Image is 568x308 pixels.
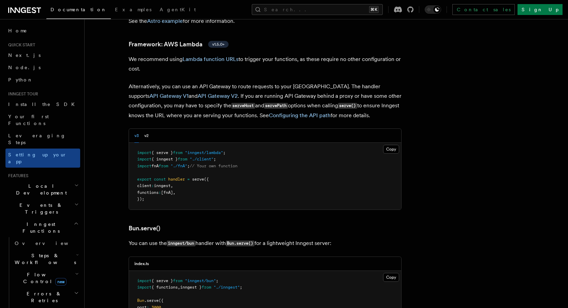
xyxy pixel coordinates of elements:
[185,278,216,283] span: "inngest/bun"
[156,2,200,18] a: AgentKit
[129,40,229,49] a: Framework: AWS Lambdav1.5.0+
[12,249,80,268] button: Steps & Workflows
[204,177,209,182] span: ({
[231,103,255,109] code: serveHost
[198,93,238,99] a: API Gateway V2
[154,177,166,182] span: const
[383,273,399,282] button: Copy
[12,237,80,249] a: Overview
[151,150,173,155] span: { serve }
[214,285,240,290] span: "./inngest"
[5,74,80,86] a: Python
[518,4,563,15] a: Sign Up
[8,114,49,126] span: Your first Functions
[252,4,383,15] button: Search...⌘K
[12,290,74,304] span: Errors & Retries
[183,56,238,62] a: Lambda function URLs
[12,271,75,285] span: Flow Control
[5,221,74,234] span: Inngest Functions
[8,52,41,58] span: Next.js
[171,164,187,168] span: "./fnA"
[338,103,357,109] code: serve()
[129,238,402,248] p: You can use the handler with for a lightweight Inngest server:
[12,252,76,266] span: Steps & Workflows
[137,177,151,182] span: export
[151,157,178,161] span: { inngest }
[5,110,80,129] a: Your first Functions
[8,102,79,107] span: Install the SDK
[5,149,80,168] a: Setting up your app
[190,157,214,161] span: "./client"
[5,129,80,149] a: Leveraging Steps
[452,4,515,15] a: Contact sales
[55,278,67,286] span: new
[187,177,190,182] span: =
[159,164,168,168] span: from
[5,180,80,199] button: Local Development
[151,285,178,290] span: { functions
[134,261,149,266] h3: index.ts
[151,278,173,283] span: { serve }
[154,183,171,188] span: inngest
[160,7,196,12] span: AgentKit
[137,164,151,168] span: import
[137,197,144,201] span: });
[12,268,80,288] button: Flow Controlnew
[50,7,107,12] span: Documentation
[8,77,33,82] span: Python
[178,285,180,290] span: ,
[180,285,202,290] span: inngest }
[5,61,80,74] a: Node.js
[137,150,151,155] span: import
[115,7,151,12] span: Examples
[129,224,160,233] a: Bun.serve()
[269,112,331,119] a: Configuring the API path
[129,16,402,26] p: See the for more information.
[137,278,151,283] span: import
[5,202,74,215] span: Events & Triggers
[5,173,28,179] span: Features
[46,2,111,19] a: Documentation
[264,103,288,109] code: servePath
[173,190,175,195] span: ,
[161,190,173,195] span: [fnA]
[137,190,159,195] span: functions
[214,157,216,161] span: ;
[216,278,218,283] span: ;
[144,298,159,303] span: .serve
[5,42,35,48] span: Quick start
[15,241,85,246] span: Overview
[144,129,149,143] button: v2
[223,150,225,155] span: ;
[129,55,402,74] p: We recommend using to trigger your functions, as these require no other configuration or cost.
[149,93,189,99] a: API Gateway V1
[187,164,190,168] span: ;
[168,177,185,182] span: handler
[185,150,223,155] span: "inngest/lambda"
[137,157,151,161] span: import
[171,183,173,188] span: ,
[159,298,163,303] span: ({
[369,6,379,13] kbd: ⌘K
[159,190,161,195] span: :
[5,183,74,196] span: Local Development
[137,285,151,290] span: import
[8,65,41,70] span: Node.js
[212,42,224,47] span: v1.5.0+
[167,241,195,246] code: inngest/bun
[178,157,187,161] span: from
[8,27,27,34] span: Home
[12,288,80,307] button: Errors & Retries
[425,5,441,14] button: Toggle dark mode
[5,199,80,218] button: Events & Triggers
[383,145,399,154] button: Copy
[5,49,80,61] a: Next.js
[226,241,254,246] code: Bun.serve()
[5,218,80,237] button: Inngest Functions
[202,285,211,290] span: from
[151,164,159,168] span: fnA
[137,298,144,303] span: Bun
[173,150,183,155] span: from
[190,164,237,168] span: // Your own function
[147,18,183,24] a: Astro example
